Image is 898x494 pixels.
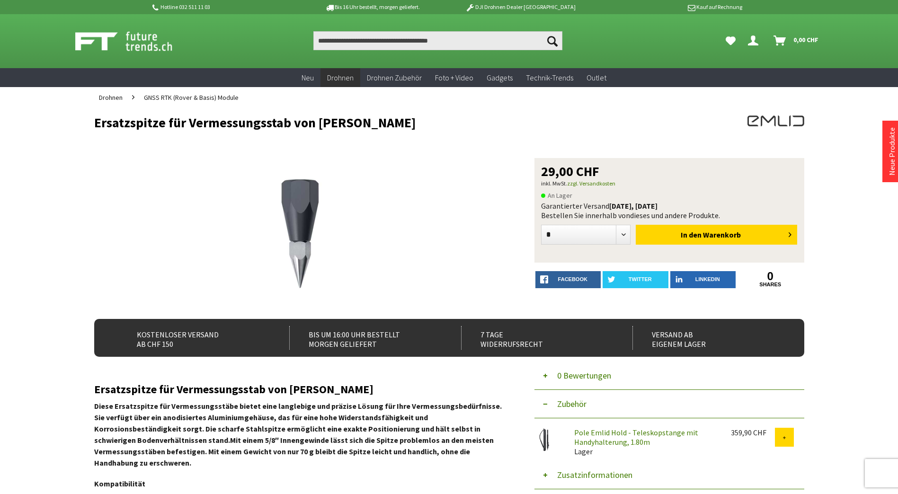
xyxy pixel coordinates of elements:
[367,73,422,82] span: Drohnen Zubehör
[435,73,473,82] span: Foto + Video
[567,428,723,456] div: Lager
[320,68,360,88] a: Drohnen
[295,68,320,88] a: Neu
[302,73,314,82] span: Neu
[587,73,606,82] span: Outlet
[118,326,269,350] div: Kostenloser Versand ab CHF 150
[534,428,558,451] img: Pole Emlid Hold - Teleskopstange mit Handyhalterung, 1.80m
[567,180,615,187] a: zzgl. Versandkosten
[94,115,662,130] h1: Ersatzspitze für Vermessungsstab von [PERSON_NAME]
[541,178,798,189] p: inkl. MwSt.
[636,225,797,245] button: In den Warenkorb
[629,276,652,282] span: twitter
[595,1,742,13] p: Kauf auf Rechnung
[541,201,798,220] div: Garantierter Versand Bestellen Sie innerhalb von dieses und andere Produkte.
[793,32,818,47] span: 0,00 CHF
[289,326,440,350] div: Bis um 16:00 Uhr bestellt Morgen geliefert
[534,362,804,390] button: 0 Bewertungen
[446,1,594,13] p: DJI Drohnen Dealer [GEOGRAPHIC_DATA]
[535,271,601,288] a: facebook
[609,201,658,211] b: [DATE], [DATE]
[534,461,804,489] button: Zusatzinformationen
[744,31,766,50] a: Dein Konto
[313,31,562,50] input: Produkt, Marke, Kategorie, EAN, Artikelnummer…
[461,326,612,350] div: 7 Tage Widerrufsrecht
[887,127,897,176] a: Neue Produkte
[99,93,123,102] span: Drohnen
[738,282,803,288] a: shares
[94,383,506,396] h2: Ersatzspitze für Vermessungsstab von [PERSON_NAME]
[526,73,573,82] span: Technik-Trends
[770,31,823,50] a: Warenkorb
[428,68,480,88] a: Foto + Video
[731,428,775,437] div: 359,90 CHF
[747,115,804,126] img: EMLID
[695,276,720,282] span: LinkedIn
[94,87,127,108] a: Drohnen
[580,68,613,88] a: Outlet
[360,68,428,88] a: Drohnen Zubehör
[144,93,239,102] span: GNSS RTK (Rover & Basis) Module
[94,479,145,488] strong: Kompatibilität
[94,401,502,445] strong: Diese Ersatzspitze für Vermessungsstäbe bietet eine langlebige und präzise Lösung für Ihre Vermes...
[541,190,572,201] span: An Lager
[299,1,446,13] p: Bis 16 Uhr bestellt, morgen geliefert.
[151,1,299,13] p: Hotline 032 511 11 03
[574,428,698,447] a: Pole Emlid Hold - Teleskopstange mit Handyhalterung, 1.80m
[721,31,740,50] a: Meine Favoriten
[703,230,741,239] span: Warenkorb
[327,73,354,82] span: Drohnen
[681,230,702,239] span: In den
[558,276,587,282] span: facebook
[542,31,562,50] button: Suchen
[541,165,599,178] span: 29,00 CHF
[519,68,580,88] a: Technik-Trends
[632,326,783,350] div: Versand ab eigenem Lager
[534,390,804,418] button: Zubehör
[224,158,376,309] img: Ersatzspitze für Vermessungsstab von Emlid
[480,68,519,88] a: Gadgets
[603,271,668,288] a: twitter
[94,435,494,468] strong: Mit einem 5/8″ Innengewinde lässt sich die Spitze problemlos an den meisten Vermessungsstäben bef...
[139,87,243,108] a: GNSS RTK (Rover & Basis) Module
[487,73,513,82] span: Gadgets
[738,271,803,282] a: 0
[670,271,736,288] a: LinkedIn
[75,29,193,53] img: Shop Futuretrends - zur Startseite wechseln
